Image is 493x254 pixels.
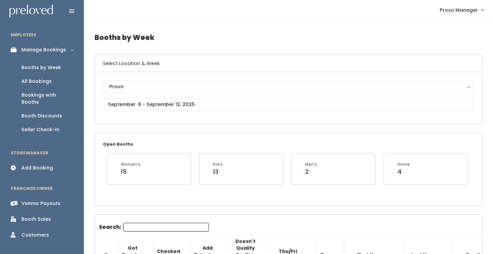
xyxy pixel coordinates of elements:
div: Booth Discounts [21,112,62,119]
input: Search: [123,223,209,232]
button: Provo [103,80,474,93]
div: Home [397,161,410,167]
div: Provo [109,83,468,90]
div: 15 [121,167,141,176]
small: Open Booths [103,141,133,147]
div: Bookings with Booths [21,92,73,106]
div: All Bookings [21,78,52,85]
div: Men's [305,161,317,167]
div: Venmo Payouts [21,200,60,207]
div: 13 [213,167,223,176]
div: Women's [121,161,141,167]
h6: Select Location & Week [95,55,482,72]
input: September 6 - September 12, 2025 [103,98,474,111]
div: Customers [21,232,49,239]
h4: Booths by Week [95,28,482,47]
div: Kid's [213,161,223,167]
span: Provo Manager [440,6,478,14]
a: Provo Manager [433,3,490,17]
div: Booth Sales [21,216,51,223]
img: preloved logo [9,5,53,18]
div: Seller Check-in [21,126,59,133]
label: Search: [99,223,209,232]
div: Add Booking [21,164,53,171]
div: 2 [305,167,317,176]
div: Manage Bookings [21,46,66,53]
div: Booths by Week [21,64,61,71]
div: 4 [397,167,410,176]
